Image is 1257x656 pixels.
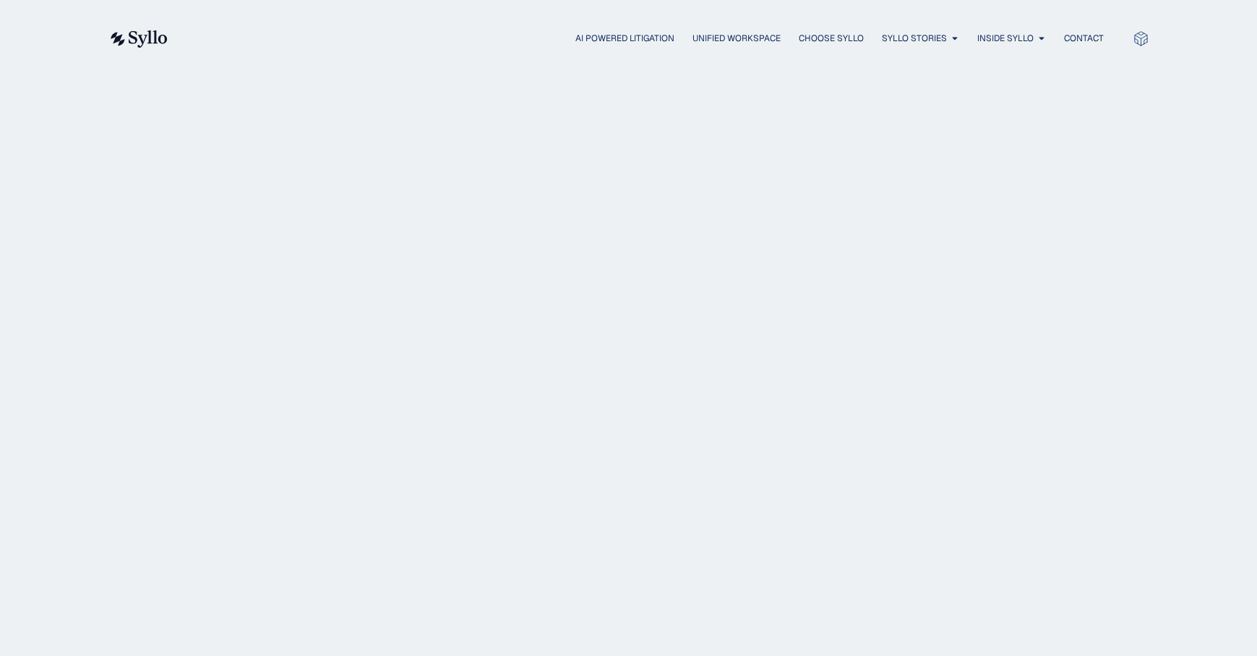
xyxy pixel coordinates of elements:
nav: Menu [197,32,1104,46]
a: Unified Workspace [692,32,781,45]
a: Syllo Stories [882,32,947,45]
a: Inside Syllo [977,32,1034,45]
a: Contact [1064,32,1104,45]
div: Menu Toggle [197,32,1104,46]
a: Choose Syllo [799,32,864,45]
a: AI Powered Litigation [575,32,674,45]
img: syllo [108,30,168,48]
